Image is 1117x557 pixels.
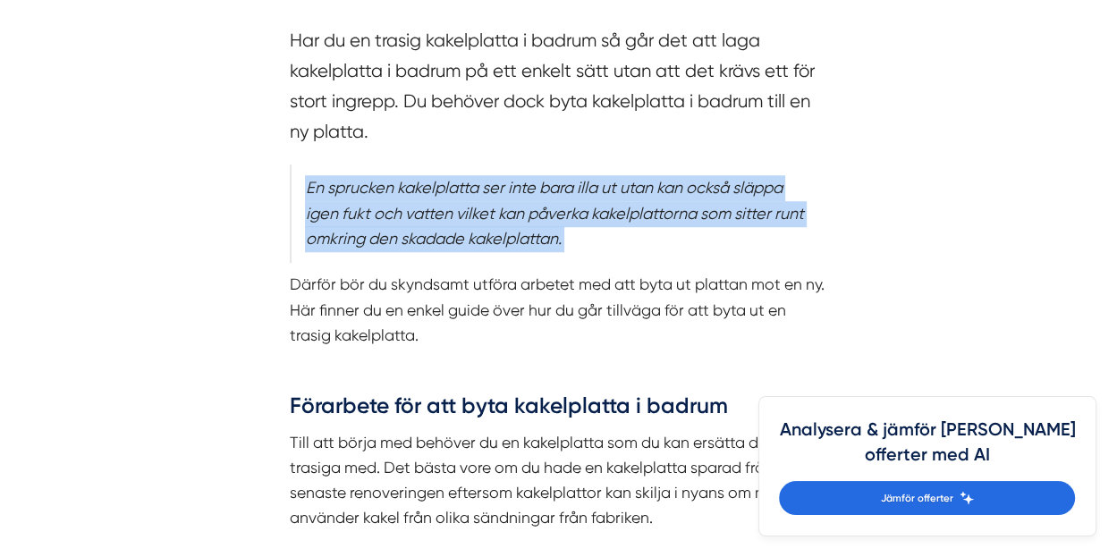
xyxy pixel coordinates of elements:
p: Därför bör du skyndsamt utföra arbetet med att byta ut plattan mot en ny. Här finner du en enkel ... [290,272,826,348]
h3: Förarbete för att byta kakelplatta i badrum [290,391,826,430]
h4: Analysera & jämför [PERSON_NAME] offerter med AI [779,418,1075,481]
a: Jämför offerter [779,481,1075,515]
span: Jämför offerter [880,490,952,506]
section: Har du en trasig kakelplatta i badrum så går det att laga kakelplatta i badrum på ett enkelt sätt... [290,26,826,155]
blockquote: En sprucken kakelplatta ser inte bara illa ut utan kan också släppa igen fukt och vatten vilket k... [290,165,826,264]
